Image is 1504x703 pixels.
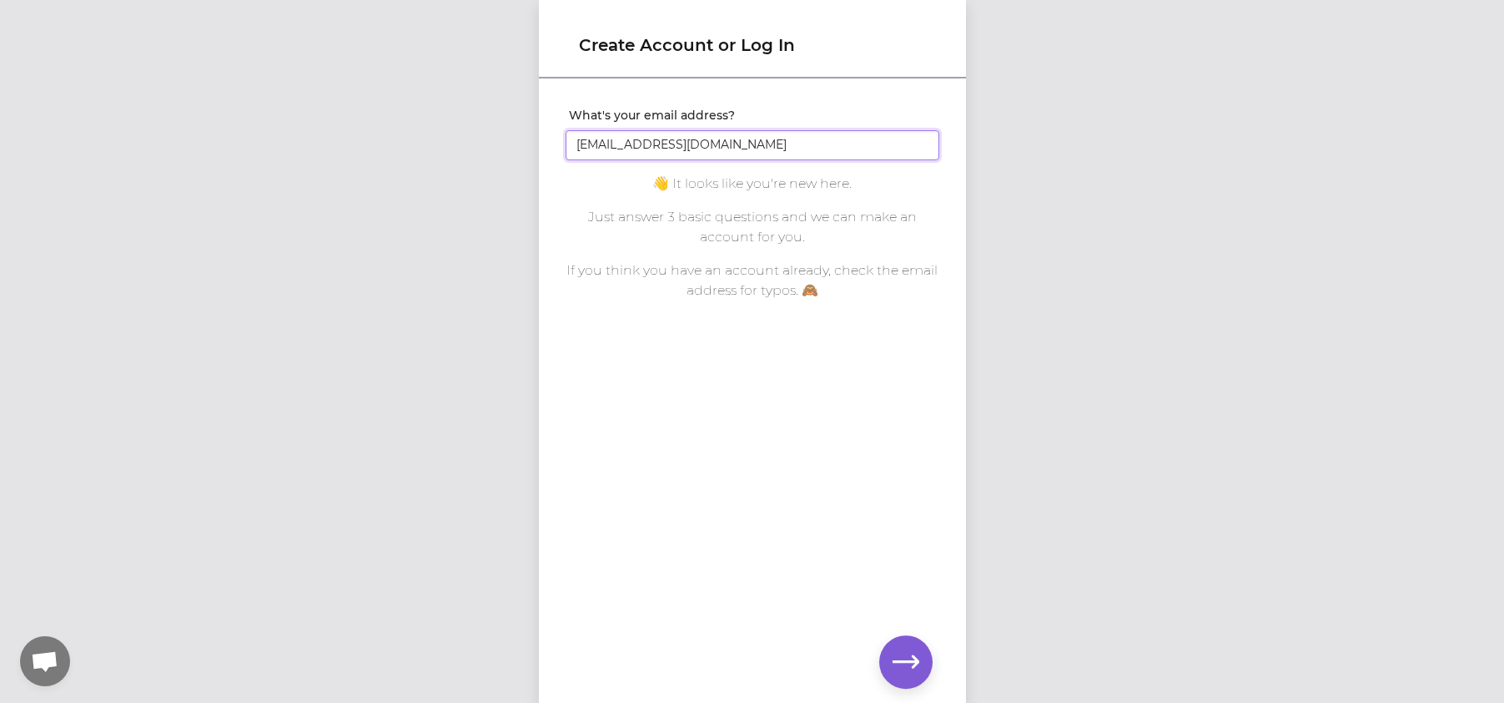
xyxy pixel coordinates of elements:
label: What's your email address? [569,107,939,124]
p: 👋 It looks like you're new here. [566,174,939,194]
p: Just answer 3 basic questions and we can make an account for you. [566,207,939,247]
h1: Create Account or Log In [579,33,926,57]
p: If you think you have an account already, check the email address for typos. 🙈 [566,260,939,301]
input: Your email [566,130,939,160]
div: Open chat [20,636,70,686]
